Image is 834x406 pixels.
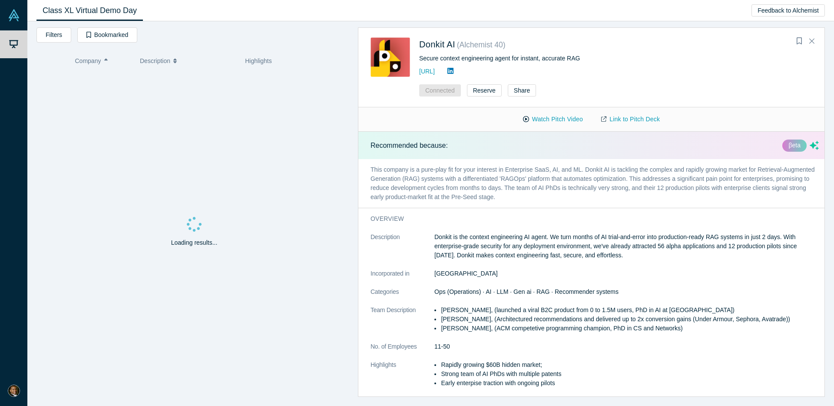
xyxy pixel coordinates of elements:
[508,84,536,97] button: Share
[467,84,502,97] button: Reserve
[245,57,271,64] span: Highlights
[358,159,831,208] p: This company is a pure-play fit for your interest in Enterprise SaaS, AI, and ML. Donkit AI is ta...
[441,306,819,315] li: [PERSON_NAME], (launched a viral B2C product from 0 to 1.5M users, PhD in AI at [GEOGRAPHIC_DATA])
[441,379,819,388] li: Early enterpise traction with ongoing pilots
[441,360,819,369] li: Rapidly growing $60B hidden market;
[36,0,143,21] a: Class XL Virtual Demo Day
[441,315,819,324] li: [PERSON_NAME], (Architectured recommendations and delivered up to 2x conversion gains (Under Armo...
[36,27,71,43] button: Filters
[77,27,137,43] button: Bookmarked
[371,306,434,342] dt: Team Description
[171,238,218,247] p: Loading results...
[793,35,805,47] button: Bookmark
[419,54,709,63] div: Secure context engineering agent for instant, accurate RAG
[434,342,819,351] dd: 11-50
[419,68,435,75] a: [URL]
[371,342,434,360] dt: No. of Employees
[75,52,131,70] button: Company
[810,141,819,150] svg: dsa ai sparkles
[434,233,819,260] p: Donkit is the context engineering AI agent. We turn months of AI trial-and-error into production-...
[419,84,461,97] button: Connected
[140,52,170,70] span: Description
[371,287,434,306] dt: Categories
[8,385,20,397] img: Juan Scarlett's Account
[457,40,506,49] small: ( Alchemist 40 )
[75,52,101,70] span: Company
[371,269,434,287] dt: Incorporated in
[371,37,410,77] img: Donkit AI's Logo
[371,360,434,397] dt: Highlights
[371,140,448,151] p: Recommended because:
[140,52,236,70] button: Description
[782,140,807,152] div: βeta
[441,369,819,379] li: Strong team of AI PhDs with multiple patents
[434,269,819,278] dd: [GEOGRAPHIC_DATA]
[441,324,819,333] li: [PERSON_NAME], (ACM competetive programming champion, PhD in CS and Networks)
[434,288,619,295] span: Ops (Operations) · AI · LLM · Gen ai · RAG · Recommender systems
[371,214,807,223] h3: overview
[419,40,455,49] a: Donkit AI
[371,233,434,269] dt: Description
[805,34,818,48] button: Close
[751,4,825,17] button: Feedback to Alchemist
[592,112,669,127] a: Link to Pitch Deck
[8,9,20,21] img: Alchemist Vault Logo
[514,112,592,127] button: Watch Pitch Video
